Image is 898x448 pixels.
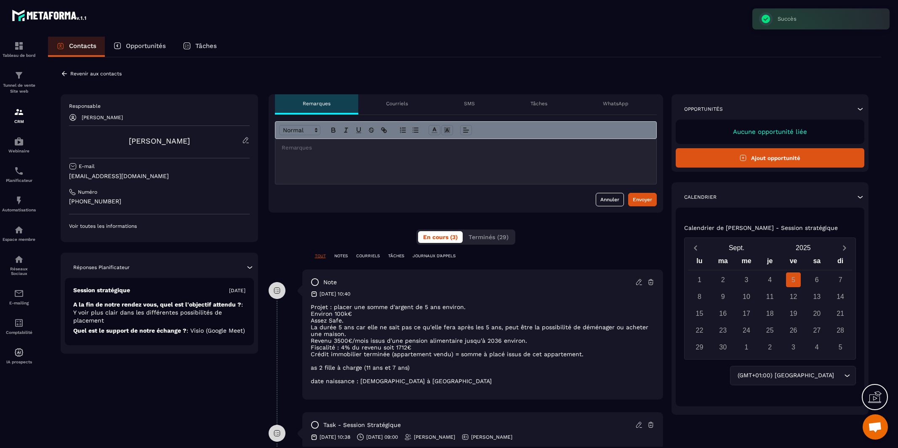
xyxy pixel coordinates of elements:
p: Revenir aux contacts [70,71,122,77]
p: task - Session stratégique [323,421,401,429]
div: 11 [762,289,777,304]
div: 2 [762,340,777,355]
a: [PERSON_NAME] [129,136,190,145]
img: formation [14,107,24,117]
p: Crédit immobilier terminée (appartement vendu) = somme à placé issus de cet appartement. [311,351,655,357]
div: 29 [692,340,707,355]
p: E-mail [79,163,95,170]
p: Contacts [69,42,96,50]
div: 10 [739,289,754,304]
p: Assez Safe. [311,317,655,324]
div: 22 [692,323,707,338]
button: Next month [837,242,852,253]
p: Tâches [530,100,547,107]
img: accountant [14,318,24,328]
p: Opportunités [684,106,723,112]
div: Search for option [730,366,856,385]
img: formation [14,41,24,51]
div: 1 [739,340,754,355]
p: Planificateur [2,178,36,183]
div: 3 [739,272,754,287]
p: Comptabilité [2,330,36,335]
button: Envoyer [628,193,657,206]
p: Projet : placer une somme d'argent de 5 ans environ. [311,304,655,310]
a: Ouvrir le chat [863,414,888,440]
div: 13 [810,289,824,304]
span: En cours (3) [423,234,458,240]
p: [DATE] 10:38 [320,434,350,440]
a: accountantaccountantComptabilité [2,312,36,341]
p: Environ 100k€ [311,310,655,317]
p: Aucune opportunité liée [684,128,856,136]
img: automations [14,136,24,147]
button: Ajout opportunité [676,148,865,168]
p: SMS [464,100,475,107]
div: 5 [786,272,801,287]
div: je [758,255,782,270]
a: Opportunités [105,37,174,57]
div: 15 [692,306,707,321]
p: Tableau de bord [2,53,36,58]
p: note [323,278,337,286]
p: Calendrier [684,194,717,200]
div: 25 [762,323,777,338]
img: social-network [14,254,24,264]
p: [DATE] [229,287,245,294]
a: formationformationTunnel de vente Site web [2,64,36,101]
p: [DATE] 09:00 [366,434,398,440]
div: me [735,255,758,270]
div: ve [782,255,805,270]
p: TOUT [315,253,326,259]
p: as 2 fille à charge (11 ans et 7 ans) [311,364,655,371]
button: Terminés (29) [464,231,514,243]
p: Espace membre [2,237,36,242]
div: 5 [833,340,848,355]
p: E-mailing [2,301,36,305]
p: Réseaux Sociaux [2,267,36,276]
p: Calendrier de [PERSON_NAME] - Session stratégique [684,224,838,231]
p: COURRIELS [356,253,380,259]
span: (GMT+01:00) [GEOGRAPHIC_DATA] [735,371,836,380]
button: Open years overlay [770,240,837,255]
p: [PERSON_NAME] [414,434,455,440]
button: Previous month [688,242,703,253]
button: Annuler [596,193,624,206]
p: IA prospects [2,360,36,364]
span: : Visio (Google Meet) [187,327,245,334]
p: Session stratégique [73,286,130,294]
div: ma [711,255,735,270]
p: A la fin de notre rendez vous, quel est l'objectif attendu ? [73,301,245,325]
img: scheduler [14,166,24,176]
input: Search for option [836,371,842,380]
div: 1 [692,272,707,287]
div: lu [688,255,711,270]
a: formationformationCRM [2,101,36,130]
p: Voir toutes les informations [69,223,250,229]
p: Remarques [303,100,330,107]
a: automationsautomationsWebinaire [2,130,36,160]
p: Fiscalité : 4% du revenu soit 1712€ [311,344,655,351]
a: schedulerschedulerPlanificateur [2,160,36,189]
div: 21 [833,306,848,321]
img: automations [14,347,24,357]
div: 4 [810,340,824,355]
p: WhatsApp [603,100,629,107]
a: social-networksocial-networkRéseaux Sociaux [2,248,36,282]
p: Webinaire [2,149,36,153]
img: logo [12,8,88,23]
p: Tunnel de vente Site web [2,83,36,94]
div: 26 [786,323,801,338]
img: email [14,288,24,299]
p: CRM [2,119,36,124]
p: Revenu 3500€/mois issus d'une pension alimentaire jusqu'à 2036 environ. [311,337,655,344]
div: 30 [716,340,730,355]
div: 9 [716,289,730,304]
p: [PHONE_NUMBER] [69,197,250,205]
div: Calendar wrapper [688,255,853,355]
span: Terminés (29) [469,234,509,240]
p: date naissance : [DEMOGRAPHIC_DATA] à [GEOGRAPHIC_DATA] [311,378,655,384]
a: Contacts [48,37,105,57]
div: 19 [786,306,801,321]
div: Envoyer [633,195,652,204]
p: Quel est le support de notre échange ? [73,327,245,335]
